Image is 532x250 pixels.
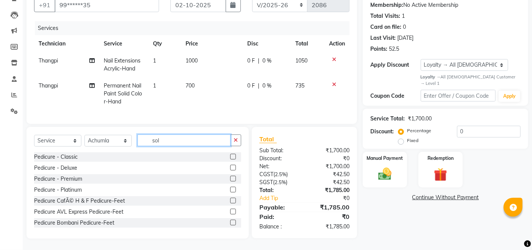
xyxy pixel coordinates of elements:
th: Price [181,35,243,52]
th: Disc [243,35,291,52]
div: ₹42.50 [304,178,355,186]
div: ₹1,700.00 [304,162,355,170]
label: Redemption [427,155,454,162]
span: Nail Extensions Acrylic-Hand [104,57,140,72]
input: Enter Offer / Coupon Code [421,90,496,102]
label: Fixed [407,137,418,144]
div: Pedicure CafÃ© H & F Pedicure-Feet [34,197,125,205]
span: 700 [186,82,195,89]
div: ( ) [254,178,304,186]
span: 0 % [262,82,271,90]
span: Thangpi [39,57,58,64]
div: Sub Total: [254,147,304,155]
div: [DATE] [397,34,413,42]
div: Payable: [254,203,304,212]
strong: Loyalty → [421,74,441,80]
span: 0 F [247,57,255,65]
div: Pedicure - Classic [34,153,78,161]
span: | [258,57,259,65]
div: ₹1,785.00 [304,223,355,231]
label: Manual Payment [367,155,403,162]
span: 1000 [186,57,198,64]
img: _gift.svg [430,166,451,183]
div: Total: [254,186,304,194]
span: Total [259,135,277,143]
span: 0 F [247,82,255,90]
span: 2.5% [275,179,286,185]
th: Service [99,35,148,52]
div: 52.5 [389,45,399,53]
span: 2.5% [275,171,286,177]
div: Coupon Code [370,92,420,100]
div: All [DEMOGRAPHIC_DATA] Customer → Level 1 [421,74,521,87]
div: Net: [254,162,304,170]
div: ₹0 [304,155,355,162]
div: ₹1,700.00 [408,115,432,123]
div: Pedicure AVL Express Pedicure-Feet [34,208,123,216]
span: 1050 [295,57,307,64]
div: Balance : [254,223,304,231]
div: Last Visit: [370,34,396,42]
div: Pedicure - Platinum [34,186,82,194]
span: 735 [295,82,304,89]
div: No Active Membership [370,1,521,9]
div: Service Total: [370,115,405,123]
div: ₹0 [313,194,356,202]
div: ₹42.50 [304,170,355,178]
div: ₹1,785.00 [304,186,355,194]
button: Apply [499,91,520,102]
div: 0 [403,23,406,31]
div: Discount: [254,155,304,162]
div: Apply Discount [370,61,420,69]
label: Percentage [407,127,431,134]
div: Services [35,21,355,35]
th: Technician [34,35,99,52]
div: Membership: [370,1,403,9]
div: ₹1,700.00 [304,147,355,155]
input: Search or Scan [137,134,231,146]
span: 1 [153,57,156,64]
a: Add Tip [254,194,313,202]
div: Discount: [370,128,394,136]
div: Points: [370,45,387,53]
div: Paid: [254,212,304,221]
span: Permanent Nail Paint Solid Color-Hand [104,82,142,105]
span: Thangpi [39,82,58,89]
th: Qty [148,35,181,52]
div: 1 [402,12,405,20]
div: ( ) [254,170,304,178]
img: _cash.svg [374,166,396,182]
div: Total Visits: [370,12,400,20]
span: SGST [259,179,273,186]
div: Pedicure Bombani Pedicure-Feet [34,219,114,227]
span: CGST [259,171,273,178]
div: ₹1,785.00 [304,203,355,212]
th: Action [325,35,349,52]
div: Card on file: [370,23,401,31]
th: Total [291,35,325,52]
div: ₹0 [304,212,355,221]
div: Pedicure - Premium [34,175,82,183]
span: 1 [153,82,156,89]
a: Continue Without Payment [364,194,527,202]
div: Pedicure - Deluxe [34,164,77,172]
span: | [258,82,259,90]
span: 0 % [262,57,271,65]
